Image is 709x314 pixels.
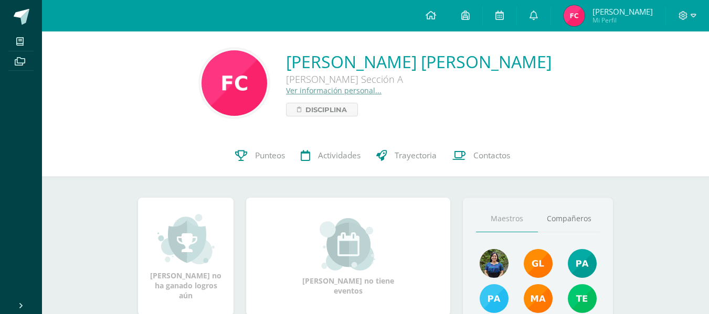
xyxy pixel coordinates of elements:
[296,218,401,296] div: [PERSON_NAME] no tiene eventos
[255,150,285,161] span: Punteos
[286,50,552,73] a: [PERSON_NAME] [PERSON_NAME]
[286,73,552,85] div: [PERSON_NAME] Sección A
[305,103,347,116] span: Disciplina
[564,5,585,26] img: 1d3e6312865d1cd01c6e7c077234e905.png
[202,50,267,116] img: 6e476b26f2cc0e362c9fa1e534285e19.png
[592,16,653,25] span: Mi Perfil
[480,249,509,278] img: ea1e021c45f4b6377b2c1f7d95b2b569.png
[293,135,368,177] a: Actividades
[524,249,553,278] img: 895b5ece1ed178905445368d61b5ce67.png
[320,218,377,270] img: event_small.png
[568,249,597,278] img: 40c28ce654064086a0d3fb3093eec86e.png
[538,205,600,232] a: Compañeros
[592,6,653,17] span: [PERSON_NAME]
[157,213,215,265] img: achievement_small.png
[286,103,358,116] a: Disciplina
[524,284,553,313] img: 560278503d4ca08c21e9c7cd40ba0529.png
[568,284,597,313] img: f478d08ad3f1f0ce51b70bf43961b330.png
[480,284,509,313] img: d0514ac6eaaedef5318872dd8b40be23.png
[368,135,445,177] a: Trayectoria
[445,135,518,177] a: Contactos
[149,213,223,300] div: [PERSON_NAME] no ha ganado logros aún
[473,150,510,161] span: Contactos
[476,205,538,232] a: Maestros
[395,150,437,161] span: Trayectoria
[286,85,382,95] a: Ver información personal...
[318,150,361,161] span: Actividades
[227,135,293,177] a: Punteos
